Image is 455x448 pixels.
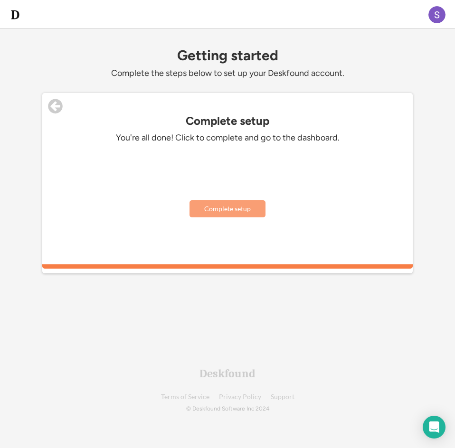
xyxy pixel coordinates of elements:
div: Complete the steps below to set up your Deskfound account. [42,68,413,79]
div: Complete setup [42,114,413,128]
div: Getting started [42,47,413,63]
a: Terms of Service [161,393,209,401]
img: d-whitebg.png [9,9,21,20]
a: Privacy Policy [219,393,261,401]
div: 100% [44,264,411,269]
div: Deskfound [199,368,256,379]
img: ACg8ocKHZTC1FV_UZjADCix-PIj7QRSS25swxEAQTlHbI0vEL9KN4A=s96-c [428,6,446,23]
div: Open Intercom Messenger [423,416,446,439]
a: Support [271,393,294,401]
button: Complete setup [190,200,265,217]
div: You're all done! Click to complete and go to the dashboard. [85,132,370,143]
